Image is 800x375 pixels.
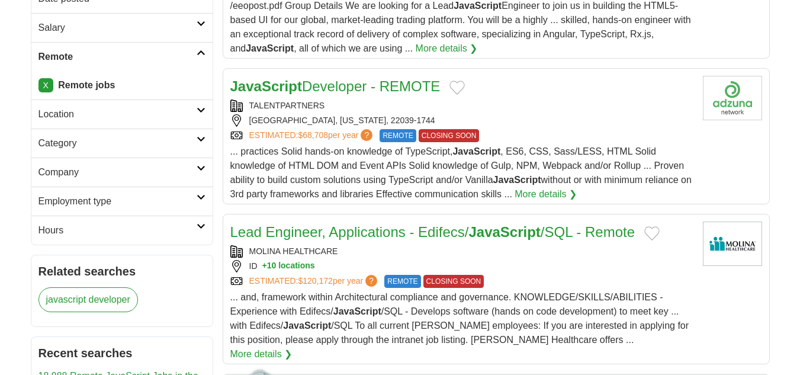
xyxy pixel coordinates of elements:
a: ESTIMATED:$68,708per year? [249,129,375,142]
a: Salary [31,13,213,42]
span: ? [365,275,377,287]
h2: Company [38,165,197,180]
h2: Employment type [38,194,197,209]
h2: Hours [38,223,197,238]
a: JavaScriptDeveloper - REMOTE [230,78,441,94]
button: Add to favorite jobs [644,226,660,241]
a: More details ❯ [515,187,577,201]
button: Add to favorite jobs [449,81,465,95]
a: More details ❯ [230,347,293,361]
span: ... and, framework within Architectural compliance and governance. KNOWLEDGE/SKILLS/ABILITIES - E... [230,292,689,345]
img: Company logo [703,76,762,120]
button: +10 locations [262,260,315,273]
a: Category [31,129,213,158]
strong: JavaScript [493,175,541,185]
a: Location [31,100,213,129]
span: + [262,260,267,273]
a: Employment type [31,187,213,216]
span: $120,172 [298,276,332,286]
a: javascript developer [38,287,138,312]
h2: Remote [38,50,197,64]
span: REMOTE [380,129,416,142]
a: More details ❯ [416,41,478,56]
a: Company [31,158,213,187]
a: ESTIMATED:$120,172per year? [249,275,380,288]
strong: JavaScript [454,1,502,11]
a: MOLINA HEALTHCARE [249,246,338,256]
div: TALENTPARTNERS [230,100,693,112]
img: Molina Healthcare logo [703,222,762,266]
strong: Remote jobs [58,80,115,90]
span: ... practices Solid hands-on knowledge of TypeScript, , ES6, CSS, Sass/LESS, HTML Solid knowledge... [230,146,692,199]
a: X [38,78,53,92]
span: CLOSING SOON [423,275,484,288]
div: [GEOGRAPHIC_DATA], [US_STATE], 22039-1744 [230,114,693,127]
strong: JavaScript [230,78,302,94]
strong: JavaScript [246,43,294,53]
span: $68,708 [298,130,328,140]
h2: Location [38,107,197,121]
a: Lead Engineer, Applications - Edifecs/JavaScript/SQL - Remote [230,224,635,240]
div: ID [230,260,693,273]
a: Remote [31,42,213,71]
span: CLOSING SOON [419,129,480,142]
h2: Salary [38,21,197,35]
h2: Category [38,136,197,150]
strong: JavaScript [333,306,381,316]
span: ? [361,129,372,141]
a: Hours [31,216,213,245]
strong: JavaScript [468,224,540,240]
h2: Recent searches [38,344,205,362]
strong: JavaScript [452,146,500,156]
h2: Related searches [38,262,205,280]
strong: JavaScript [283,320,331,331]
span: REMOTE [384,275,420,288]
span: /eeopost.pdf Group Details We are looking for a Lead Engineer to join us in building the HTML5-ba... [230,1,691,53]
